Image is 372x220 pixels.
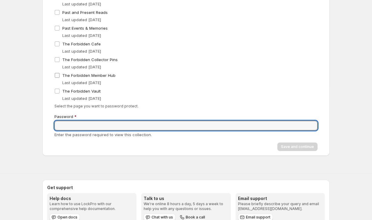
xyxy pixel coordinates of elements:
[62,41,101,46] span: The Forbidden Cafe
[62,17,101,22] span: Last updated [DATE]
[62,49,101,54] span: Last updated [DATE]
[144,202,228,211] p: We're online 8 hours a day, 5 days a week to help you with any questions or issues.
[62,64,101,69] span: Last updated [DATE]
[62,10,108,15] span: Past and Present Reads
[54,114,73,119] span: Password
[62,96,101,101] span: Last updated [DATE]
[186,215,205,220] span: Book a call
[50,202,134,211] p: Learn how to use LockPro with our comprehensive help documentation.
[57,215,77,220] span: Open docs
[62,2,101,6] span: Last updated [DATE]
[152,215,173,220] span: Chat with us
[62,73,116,78] span: The Forbidden Member Hub
[62,33,101,38] span: Last updated [DATE]
[62,57,118,62] span: The Forbidden Collector Pins
[62,26,108,31] span: Past Events & Memories
[144,195,228,202] h3: Talk to us
[47,185,325,191] h2: Get support
[246,215,270,220] span: Email support
[62,89,101,94] span: The Forbidden Vault
[54,104,318,109] p: Select the page you want to password protect.
[238,202,322,211] p: Please briefly describe your query and email [EMAIL_ADDRESS][DOMAIN_NAME].
[54,132,152,137] span: Enter the password required to view this collection.
[50,195,134,202] h3: Help docs
[62,80,101,85] span: Last updated [DATE]
[238,195,322,202] h3: Email support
